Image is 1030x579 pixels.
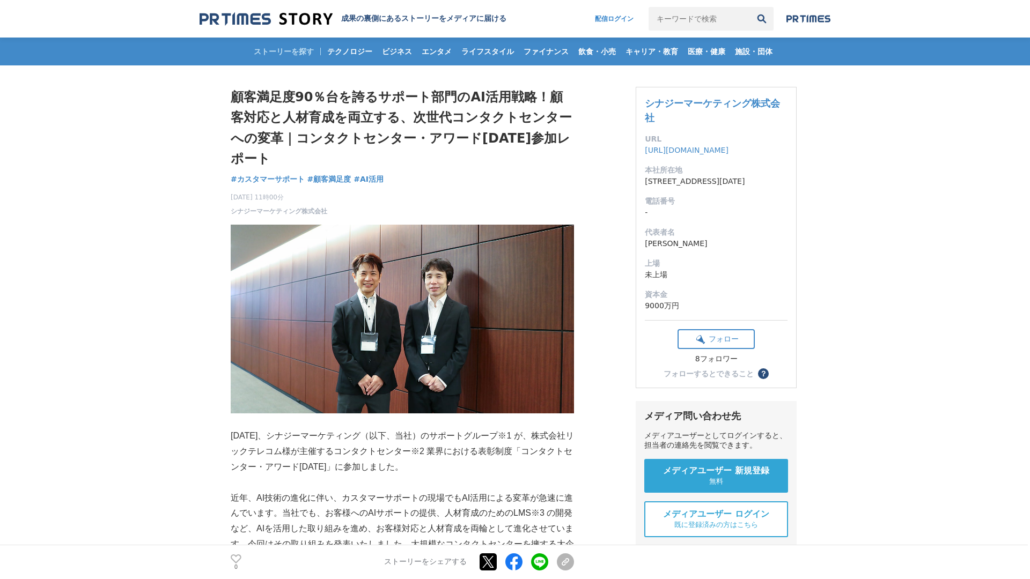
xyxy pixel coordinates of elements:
[683,38,730,65] a: 医療・健康
[354,174,384,184] span: #AI活用
[645,269,788,280] dd: 未上場
[645,98,780,123] a: シナジーマーケティング株式会社
[231,428,574,474] p: [DATE]、シナジーマーケティング（以下、当社）のサポートグループ※1 が、株式会社リックテレコム様が主催するコンタクトセンター※2 業界における表彰制度「コンタクトセンター・アワード[DAT...
[644,501,788,537] a: メディアユーザー ログイン 既に登録済みの方はこちら
[354,174,384,185] a: #AI活用
[574,38,620,65] a: 飲食・小売
[645,227,788,238] dt: 代表者名
[231,565,241,570] p: 0
[678,329,755,349] button: フォロー
[200,12,333,26] img: 成果の裏側にあるストーリーをメディアに届ける
[644,431,788,450] div: メディアユーザーとしてログインすると、担当者の連絡先を閲覧できます。
[307,174,351,185] a: #顧客満足度
[645,196,788,207] dt: 電話番号
[307,174,351,184] span: #顧客満足度
[584,7,644,31] a: 配信ログイン
[323,47,377,56] span: テクノロジー
[417,47,456,56] span: エンタメ
[378,38,416,65] a: ビジネス
[664,370,754,377] div: フォローするとできること
[678,354,755,364] div: 8フォロワー
[621,38,682,65] a: キャリア・教育
[231,206,327,216] a: シナジーマーケティング株式会社
[758,368,769,379] button: ？
[645,165,788,176] dt: 本社所在地
[231,225,574,413] img: thumbnail_5cdf5710-a03e-11f0-b609-bf1ae81af276.jpg
[731,47,777,56] span: 施設・団体
[378,47,416,56] span: ビジネス
[417,38,456,65] a: エンタメ
[457,47,518,56] span: ライフスタイル
[231,87,574,169] h1: 顧客満足度90％台を誇るサポート部門のAI活用戦略！顧客対応と人材育成を両立する、次世代コンタクトセンターへの変革｜コンタクトセンター・アワード[DATE]参加レポート
[519,47,573,56] span: ファイナンス
[231,192,327,202] span: [DATE] 11時00分
[645,238,788,249] dd: [PERSON_NAME]
[231,174,305,185] a: #カスタマーサポート
[323,38,377,65] a: テクノロジー
[649,7,750,31] input: キーワードで検索
[645,289,788,300] dt: 資本金
[341,14,506,24] h2: 成果の裏側にあるストーリーをメディアに届ける
[645,300,788,311] dd: 9000万円
[231,174,305,184] span: #カスタマーサポート
[384,558,467,567] p: ストーリーをシェアする
[621,47,682,56] span: キャリア・教育
[709,477,723,486] span: 無料
[750,7,774,31] button: 検索
[645,176,788,187] dd: [STREET_ADDRESS][DATE]
[574,47,620,56] span: 飲食・小売
[519,38,573,65] a: ファイナンス
[674,520,758,530] span: 既に登録済みの方はこちら
[645,207,788,218] dd: -
[645,133,788,145] dt: URL
[786,14,830,23] img: prtimes
[457,38,518,65] a: ライフスタイル
[645,258,788,269] dt: 上場
[683,47,730,56] span: 医療・健康
[645,146,729,154] a: [URL][DOMAIN_NAME]
[644,459,788,493] a: メディアユーザー 新規登録 無料
[663,509,769,520] span: メディアユーザー ログイン
[731,38,777,65] a: 施設・団体
[663,465,769,477] span: メディアユーザー 新規登録
[644,410,788,422] div: メディア問い合わせ先
[760,370,767,377] span: ？
[200,12,506,26] a: 成果の裏側にあるストーリーをメディアに届ける 成果の裏側にあるストーリーをメディアに届ける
